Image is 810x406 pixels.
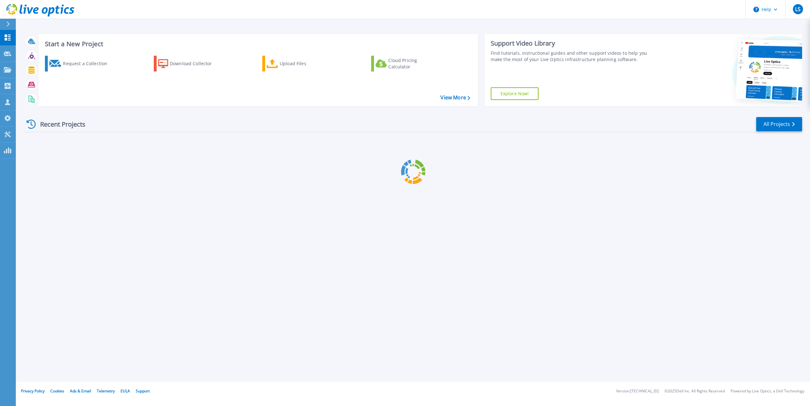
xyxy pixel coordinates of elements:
a: Privacy Policy [21,388,45,394]
div: Cloud Pricing Calculator [388,57,439,70]
a: Cloud Pricing Calculator [371,56,442,72]
div: Find tutorials, instructional guides and other support videos to help you make the most of your L... [491,50,655,63]
a: Ads & Email [70,388,91,394]
a: Explore Now! [491,87,539,100]
div: Support Video Library [491,39,655,47]
a: Support [136,388,150,394]
div: Upload Files [280,57,330,70]
span: LS [795,7,801,12]
div: Request a Collection [63,57,114,70]
a: Cookies [50,388,64,394]
a: View More [440,95,470,101]
a: Upload Files [262,56,333,72]
a: EULA [121,388,130,394]
div: Recent Projects [24,116,94,132]
li: Powered by Live Optics, a Dell Technology [731,389,804,393]
li: © 2025 Dell Inc. All Rights Reserved [664,389,725,393]
div: Download Collector [170,57,221,70]
li: Version: [TECHNICAL_ID] [616,389,659,393]
a: Telemetry [97,388,115,394]
h3: Start a New Project [45,41,470,47]
a: Download Collector [154,56,224,72]
a: All Projects [756,117,802,131]
a: Request a Collection [45,56,115,72]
